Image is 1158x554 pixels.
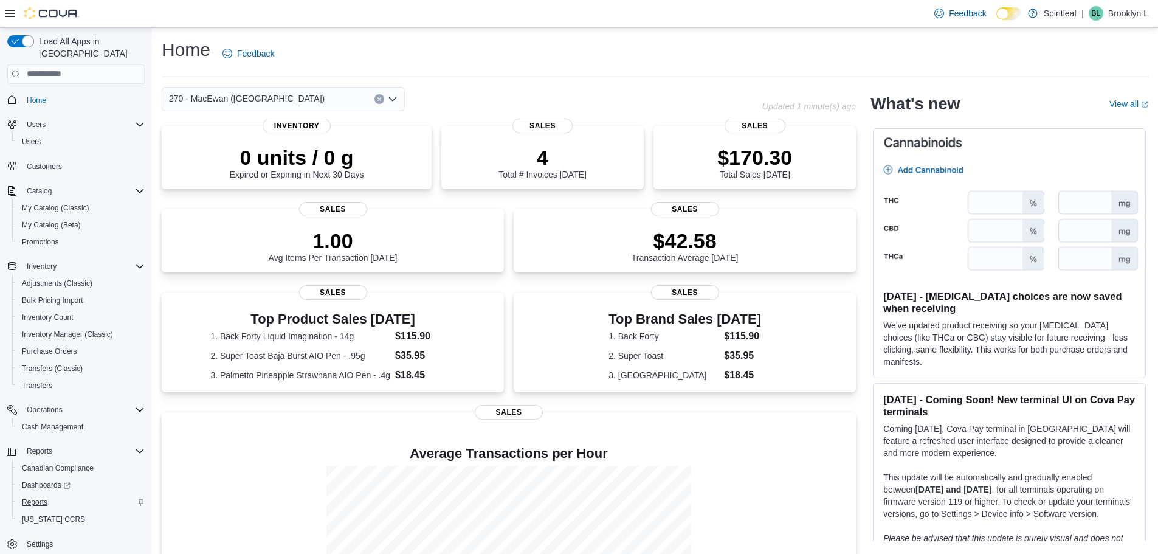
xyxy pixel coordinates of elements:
dd: $18.45 [724,368,761,383]
span: Sales [299,202,367,216]
p: Brooklyn L [1108,6,1148,21]
span: Cash Management [22,422,83,432]
h1: Home [162,38,210,62]
div: Total Sales [DATE] [717,145,792,179]
span: Inventory [263,119,331,133]
p: This update will be automatically and gradually enabled between , for all terminals operating on ... [883,471,1136,520]
span: Canadian Compliance [22,463,94,473]
span: Users [22,117,145,132]
span: Inventory [27,261,57,271]
button: Adjustments (Classic) [12,275,150,292]
p: Coming [DATE], Cova Pay terminal in [GEOGRAPHIC_DATA] will feature a refreshed user interface des... [883,423,1136,459]
a: Customers [22,159,67,174]
span: Sales [725,119,785,133]
dd: $18.45 [395,368,455,383]
svg: External link [1141,101,1148,108]
a: Inventory Manager (Classic) [17,327,118,342]
span: [US_STATE] CCRS [22,514,85,524]
p: 1.00 [269,229,398,253]
button: Operations [2,401,150,418]
button: Users [12,133,150,150]
span: Feedback [949,7,986,19]
a: Purchase Orders [17,344,82,359]
span: 270 - MacEwan ([GEOGRAPHIC_DATA]) [169,91,325,106]
span: Inventory Manager (Classic) [22,330,113,339]
span: Dashboards [17,478,145,493]
p: 0 units / 0 g [230,145,364,170]
div: Total # Invoices [DATE] [498,145,586,179]
a: Promotions [17,235,64,249]
span: Reports [22,497,47,507]
h3: [DATE] - Coming Soon! New terminal UI on Cova Pay terminals [883,393,1136,418]
span: Dark Mode [996,20,997,21]
a: Inventory Count [17,310,78,325]
button: Purchase Orders [12,343,150,360]
span: Sales [651,202,719,216]
span: Purchase Orders [22,347,77,356]
span: Operations [27,405,63,415]
span: Users [17,134,145,149]
p: Updated 1 minute(s) ago [762,102,856,111]
div: Expired or Expiring in Next 30 Days [230,145,364,179]
span: Adjustments (Classic) [17,276,145,291]
span: Catalog [27,186,52,196]
span: Sales [299,285,367,300]
a: Reports [17,495,52,510]
span: Home [27,95,46,105]
span: Customers [22,159,145,174]
dt: 3. Palmetto Pineapple Strawnana AIO Pen - .4g [210,369,390,381]
button: Bulk Pricing Import [12,292,150,309]
span: My Catalog (Classic) [22,203,89,213]
span: Inventory Manager (Classic) [17,327,145,342]
span: Promotions [17,235,145,249]
h3: [DATE] - [MEDICAL_DATA] choices are now saved when receiving [883,290,1136,314]
span: Cash Management [17,420,145,434]
button: Inventory [22,259,61,274]
span: Reports [17,495,145,510]
span: Reports [22,444,145,459]
a: Bulk Pricing Import [17,293,88,308]
button: Settings [2,535,150,553]
dt: 1. Back Forty [608,330,719,342]
span: Transfers [22,381,52,390]
span: Bulk Pricing Import [17,293,145,308]
dd: $35.95 [724,348,761,363]
button: Users [2,116,150,133]
span: Load All Apps in [GEOGRAPHIC_DATA] [34,35,145,60]
button: My Catalog (Classic) [12,199,150,216]
span: Settings [22,536,145,552]
dd: $115.90 [724,329,761,344]
span: Adjustments (Classic) [22,279,92,288]
a: View allExternal link [1109,99,1148,109]
span: Sales [512,119,573,133]
span: Purchase Orders [17,344,145,359]
a: Feedback [218,41,279,66]
button: Customers [2,158,150,175]
button: Reports [12,494,150,511]
span: Users [27,120,46,130]
span: Customers [27,162,62,171]
button: Clear input [374,94,384,104]
button: Inventory [2,258,150,275]
span: Reports [27,446,52,456]
span: Users [22,137,41,147]
span: Transfers (Classic) [22,364,83,373]
button: Catalog [2,182,150,199]
dd: $35.95 [395,348,455,363]
button: Promotions [12,234,150,251]
button: [US_STATE] CCRS [12,511,150,528]
span: Settings [27,539,53,549]
input: Dark Mode [996,7,1022,20]
span: Home [22,92,145,108]
a: Home [22,93,51,108]
h3: Top Product Sales [DATE] [210,312,455,327]
button: Open list of options [388,94,398,104]
button: Transfers (Classic) [12,360,150,377]
span: My Catalog (Beta) [17,218,145,232]
span: My Catalog (Beta) [22,220,81,230]
dt: 2. Super Toast [608,350,719,362]
button: Catalog [22,184,57,198]
span: Inventory Count [22,313,74,322]
p: We've updated product receiving so your [MEDICAL_DATA] choices (like THCa or CBG) stay visible fo... [883,319,1136,368]
button: Canadian Compliance [12,460,150,477]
